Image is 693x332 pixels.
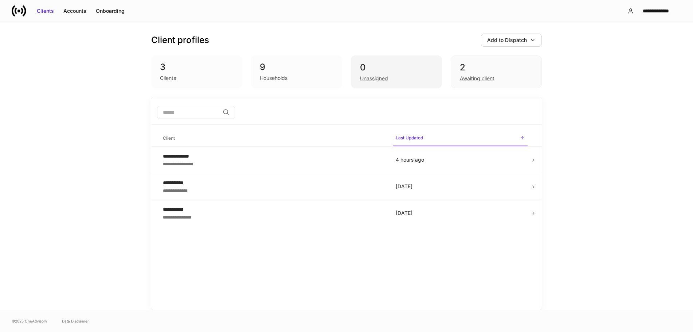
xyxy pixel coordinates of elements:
div: 2Awaiting client [451,55,542,88]
p: 4 hours ago [396,156,525,163]
div: 0Unassigned [351,55,442,88]
button: Onboarding [91,5,129,17]
button: Accounts [59,5,91,17]
span: Last Updated [393,131,528,146]
div: 9 [260,61,333,73]
div: Clients [37,7,54,15]
div: Onboarding [96,7,125,15]
button: Clients [32,5,59,17]
div: 3 [160,61,234,73]
h3: Client profiles [151,34,209,46]
div: Unassigned [360,75,388,82]
span: © 2025 OneAdvisory [12,318,47,324]
div: Clients [160,74,176,82]
div: Households [260,74,287,82]
h6: Client [163,135,175,142]
h6: Last Updated [396,134,423,141]
p: [DATE] [396,183,525,190]
div: 2 [460,62,533,73]
div: Add to Dispatch [487,36,527,44]
div: Accounts [63,7,86,15]
div: 0 [360,62,433,73]
span: Client [160,131,387,146]
p: [DATE] [396,209,525,217]
button: Add to Dispatch [481,34,542,47]
a: Data Disclaimer [62,318,89,324]
div: Awaiting client [460,75,494,82]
